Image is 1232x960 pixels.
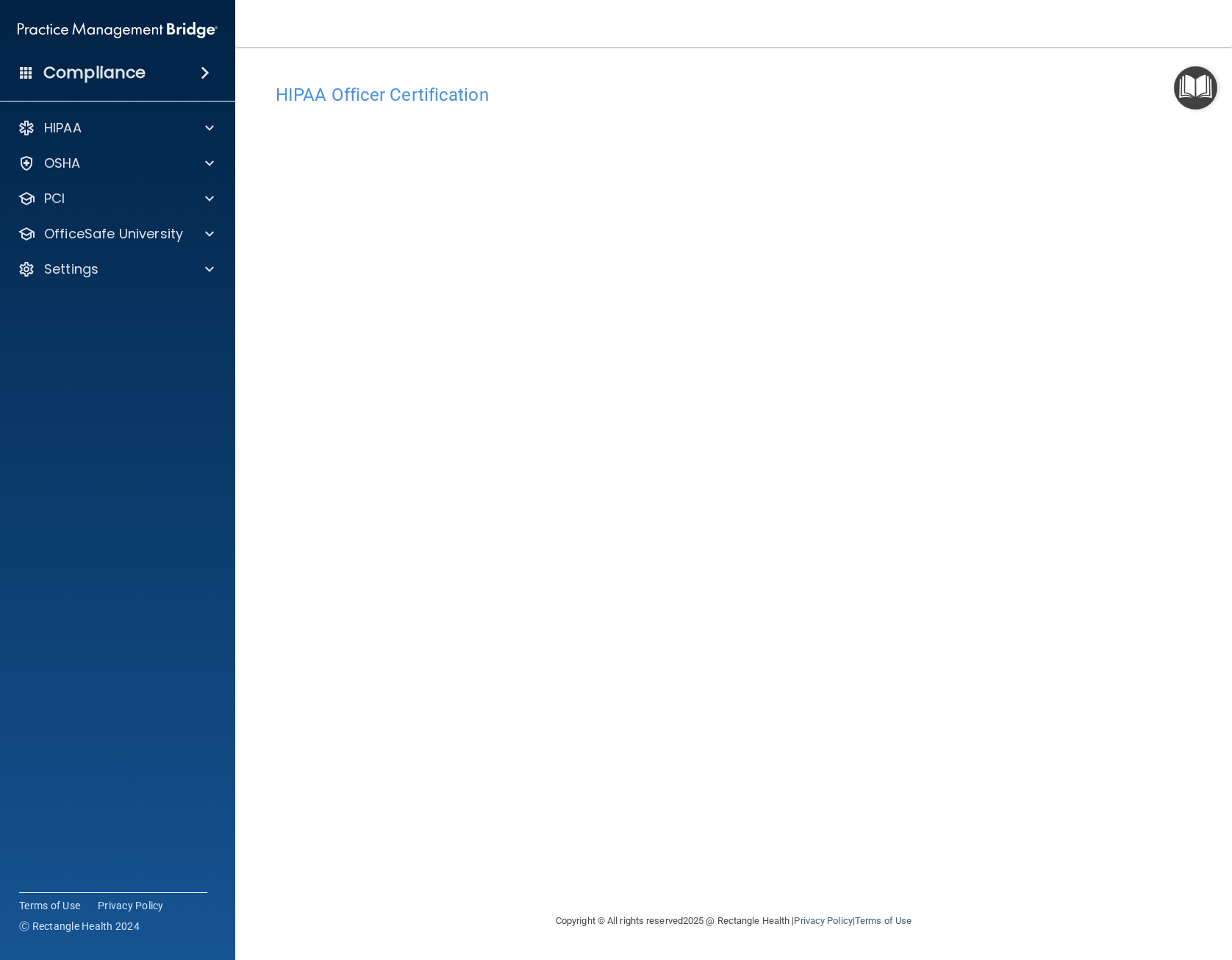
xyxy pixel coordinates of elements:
[44,190,65,207] p: PCI
[276,85,1192,104] h4: HIPAA Officer Certification
[19,898,80,913] a: Terms of Use
[19,919,140,934] span: Ⓒ Rectangle Health 2024
[18,260,214,278] a: Settings
[18,190,214,207] a: PCI
[1174,66,1217,110] button: Open Resource Center
[855,915,912,926] a: Terms of Use
[44,154,81,172] p: OSHA
[465,897,1002,945] div: Copyright © All rights reserved 2025 @ Rectangle Health | |
[98,898,164,913] a: Privacy Policy
[44,225,183,243] p: OfficeSafe University
[276,113,1192,591] iframe: hipaa-training
[43,63,146,83] h4: Compliance
[18,154,214,172] a: OSHA
[18,225,214,243] a: OfficeSafe University
[44,260,99,278] p: Settings
[44,119,82,137] p: HIPAA
[794,915,852,926] a: Privacy Policy
[18,15,218,45] img: PMB logo
[18,119,214,137] a: HIPAA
